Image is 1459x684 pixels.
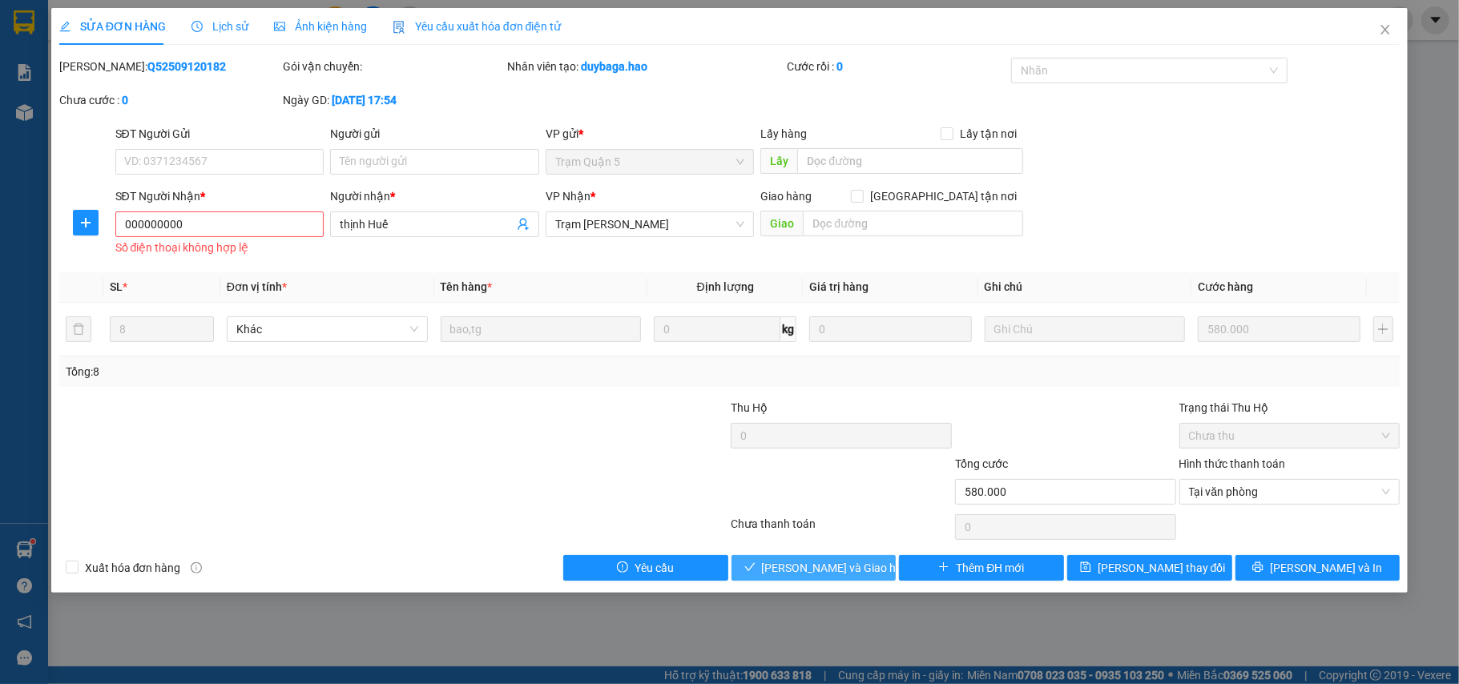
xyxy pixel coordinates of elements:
[732,555,897,581] button: check[PERSON_NAME] và Giao hàng
[191,562,202,573] span: info-circle
[1373,316,1394,342] button: plus
[635,559,674,577] span: Yêu cầu
[787,58,1008,75] div: Cước rồi :
[697,280,754,293] span: Định lượng
[274,20,367,33] span: Ảnh kiện hàng
[780,316,796,342] span: kg
[797,148,1023,174] input: Dọc đường
[938,561,949,574] span: plus
[115,239,324,257] div: Số điện thoại không hợp lệ
[899,555,1064,581] button: plusThêm ĐH mới
[441,316,642,342] input: VD: Bàn, Ghế
[864,187,1023,205] span: [GEOGRAPHIC_DATA] tận nơi
[563,555,728,581] button: exclamation-circleYêu cầu
[191,20,248,33] span: Lịch sử
[147,60,226,73] b: Q52509120182
[1189,424,1391,448] span: Chưa thu
[1098,559,1226,577] span: [PERSON_NAME] thay đổi
[330,125,539,143] div: Người gửi
[507,58,784,75] div: Nhân viên tạo:
[66,316,91,342] button: delete
[955,457,1008,470] span: Tổng cước
[1179,457,1286,470] label: Hình thức thanh toán
[150,39,670,59] li: 26 Phó Cơ Điều, Phường 12
[836,60,843,73] b: 0
[1198,280,1253,293] span: Cước hàng
[283,91,504,109] div: Ngày GD:
[1067,555,1232,581] button: save[PERSON_NAME] thay đổi
[760,127,807,140] span: Lấy hàng
[236,317,418,341] span: Khác
[1379,23,1392,36] span: close
[1189,480,1391,504] span: Tại văn phòng
[760,211,803,236] span: Giao
[731,401,768,414] span: Thu Hộ
[729,515,953,543] div: Chưa thanh toán
[66,363,564,380] div: Tổng: 8
[59,58,280,75] div: [PERSON_NAME]:
[122,94,128,107] b: 0
[283,58,504,75] div: Gói vận chuyển:
[191,21,203,32] span: clock-circle
[150,59,670,79] li: Hotline: 02839552959
[393,21,405,34] img: icon
[956,559,1024,577] span: Thêm ĐH mới
[1235,555,1401,581] button: printer[PERSON_NAME] và In
[744,561,756,574] span: check
[227,280,287,293] span: Đơn vị tính
[546,125,755,143] div: VP gửi
[760,190,812,203] span: Giao hàng
[393,20,562,33] span: Yêu cầu xuất hóa đơn điện tử
[73,210,99,235] button: plus
[617,561,628,574] span: exclamation-circle
[978,272,1192,303] th: Ghi chú
[1270,559,1382,577] span: [PERSON_NAME] và In
[59,21,71,32] span: edit
[555,150,745,174] span: Trạm Quận 5
[59,20,166,33] span: SỬA ĐƠN HÀNG
[59,91,280,109] div: Chưa cước :
[441,280,493,293] span: Tên hàng
[1198,316,1360,342] input: 0
[809,316,971,342] input: 0
[20,20,100,100] img: logo.jpg
[1179,399,1401,416] div: Trạng thái Thu Hộ
[79,559,187,577] span: Xuất hóa đơn hàng
[20,116,302,143] b: GỬI : Trạm [PERSON_NAME]
[809,280,869,293] span: Giá trị hàng
[1252,561,1264,574] span: printer
[274,21,285,32] span: picture
[546,190,590,203] span: VP Nhận
[115,125,324,143] div: SĐT Người Gửi
[517,218,530,231] span: user-add
[985,316,1186,342] input: Ghi Chú
[1080,561,1091,574] span: save
[115,187,324,205] div: SĐT Người Nhận
[330,187,539,205] div: Người nhận
[803,211,1023,236] input: Dọc đường
[555,212,745,236] span: Trạm Tắc Vân
[332,94,397,107] b: [DATE] 17:54
[110,280,123,293] span: SL
[762,559,916,577] span: [PERSON_NAME] và Giao hàng
[953,125,1023,143] span: Lấy tận nơi
[581,60,647,73] b: duybaga.hao
[760,148,797,174] span: Lấy
[1363,8,1408,53] button: Close
[74,216,98,229] span: plus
